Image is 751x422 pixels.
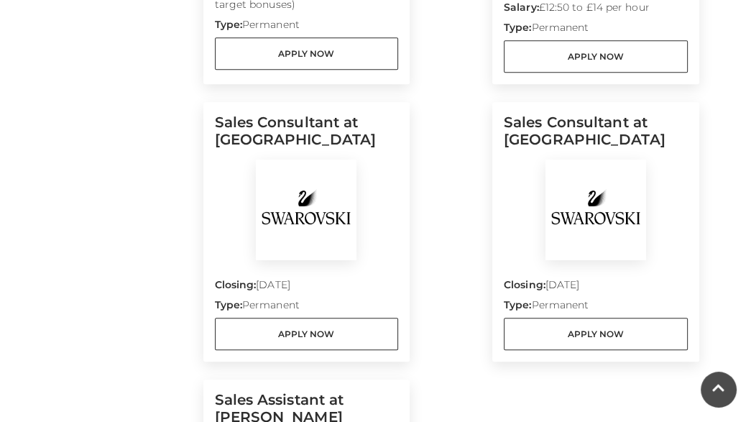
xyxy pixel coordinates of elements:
strong: Type: [504,21,531,34]
img: Swarovski [545,160,646,260]
strong: Salary: [504,1,539,14]
img: Swarovski [256,160,356,260]
strong: Closing: [215,278,257,291]
p: [DATE] [215,277,399,298]
p: [DATE] [504,277,688,298]
p: Permanent [215,298,399,318]
strong: Closing: [504,278,545,291]
a: Apply Now [504,318,688,350]
p: Permanent [504,298,688,318]
h5: Sales Consultant at [GEOGRAPHIC_DATA] [215,114,399,160]
strong: Type: [215,298,242,311]
strong: Type: [504,298,531,311]
h5: Sales Consultant at [GEOGRAPHIC_DATA] [504,114,688,160]
a: Apply Now [504,40,688,73]
a: Apply Now [215,318,399,350]
a: Apply Now [215,37,399,70]
p: Permanent [215,17,399,37]
strong: Type: [215,18,242,31]
p: Permanent [504,20,688,40]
